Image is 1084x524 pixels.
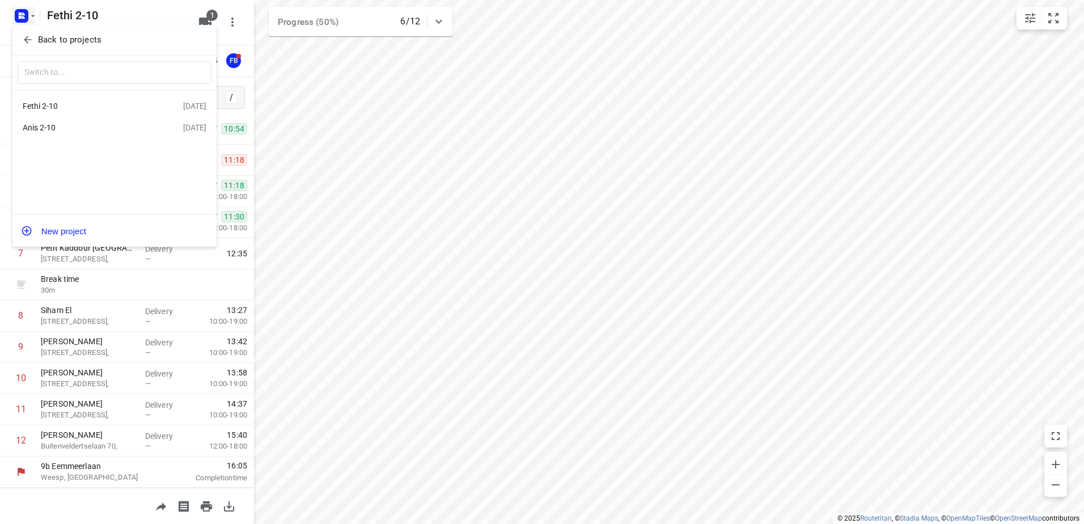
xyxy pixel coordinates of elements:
[38,33,101,47] p: Back to projects
[12,117,217,139] div: Anis 2-10[DATE]
[18,61,211,84] input: Switch to...
[183,102,206,111] div: [DATE]
[183,123,206,132] div: [DATE]
[12,219,217,242] button: New project
[18,31,211,49] button: Back to projects
[12,95,217,117] div: Fethi 2-10[DATE]
[23,123,153,132] div: Anis 2-10
[23,102,153,111] div: Fethi 2-10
